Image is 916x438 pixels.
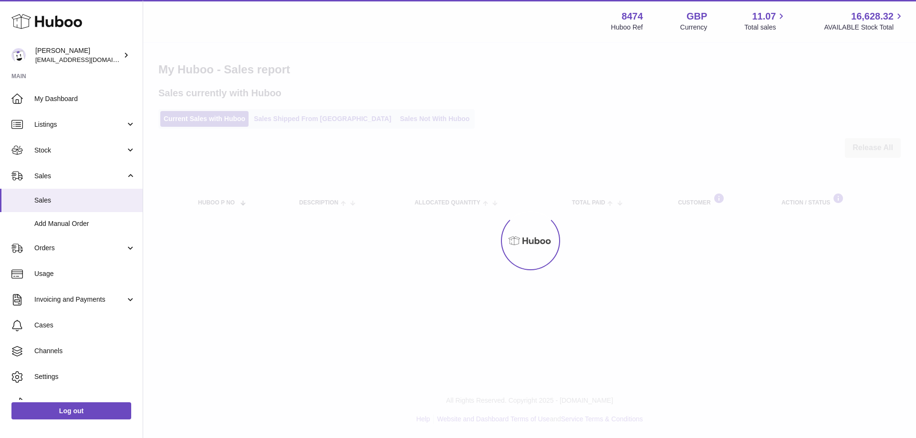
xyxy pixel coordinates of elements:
div: [PERSON_NAME] [35,46,121,64]
span: Sales [34,196,135,205]
strong: 8474 [622,10,643,23]
span: Channels [34,346,135,356]
span: Returns [34,398,135,407]
img: orders@neshealth.com [11,48,26,62]
div: Huboo Ref [611,23,643,32]
span: 16,628.32 [851,10,894,23]
span: Total sales [744,23,787,32]
a: 16,628.32 AVAILABLE Stock Total [824,10,905,32]
span: Orders [34,244,125,253]
span: Invoicing and Payments [34,295,125,304]
span: Listings [34,120,125,129]
span: Usage [34,269,135,278]
span: Settings [34,372,135,381]
span: Cases [34,321,135,330]
span: Sales [34,172,125,181]
span: [EMAIL_ADDRESS][DOMAIN_NAME] [35,56,140,63]
a: Log out [11,402,131,419]
a: 11.07 Total sales [744,10,787,32]
span: 11.07 [752,10,776,23]
span: Stock [34,146,125,155]
strong: GBP [687,10,707,23]
span: My Dashboard [34,94,135,103]
span: Add Manual Order [34,219,135,228]
div: Currency [680,23,708,32]
span: AVAILABLE Stock Total [824,23,905,32]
